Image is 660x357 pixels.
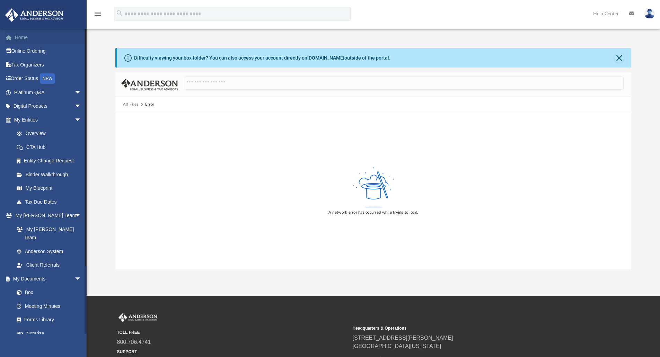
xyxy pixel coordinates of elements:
a: [DOMAIN_NAME] [307,55,344,61]
a: My [PERSON_NAME] Teamarrow_drop_down [5,209,88,223]
span: arrow_drop_down [74,209,88,223]
span: arrow_drop_down [74,86,88,100]
img: Anderson Advisors Platinum Portal [3,8,66,22]
button: Close [614,53,624,63]
span: arrow_drop_down [74,99,88,114]
a: Tax Due Dates [10,195,92,209]
i: search [116,9,123,17]
a: Box [10,286,85,300]
i: menu [94,10,102,18]
div: NEW [40,73,55,84]
a: [STREET_ADDRESS][PERSON_NAME] [353,335,453,341]
a: My Blueprint [10,181,88,195]
input: Search files and folders [184,77,624,90]
a: Anderson System [10,244,88,258]
a: Entity Change Request [10,154,92,168]
a: Overview [10,127,92,141]
a: [GEOGRAPHIC_DATA][US_STATE] [353,343,441,349]
small: TOLL FREE [117,329,348,336]
a: My [PERSON_NAME] Team [10,222,85,244]
a: 800.706.4741 [117,339,151,345]
a: My Documentsarrow_drop_down [5,272,88,286]
a: Client Referrals [10,258,88,272]
a: My Entitiesarrow_drop_down [5,113,92,127]
a: Platinum Q&Aarrow_drop_down [5,86,92,99]
div: Error [145,101,154,108]
small: Headquarters & Operations [353,325,583,331]
a: Tax Organizers [5,58,92,72]
a: Online Ordering [5,44,92,58]
a: Forms Library [10,313,85,327]
img: User Pic [644,9,655,19]
small: SUPPORT [117,349,348,355]
span: arrow_drop_down [74,113,88,127]
a: Binder Walkthrough [10,168,92,181]
a: menu [94,13,102,18]
a: Home [5,30,92,44]
a: Meeting Minutes [10,299,88,313]
span: arrow_drop_down [74,272,88,286]
button: All Files [123,101,139,108]
div: Difficulty viewing your box folder? You can also access your account directly on outside of the p... [134,54,390,62]
img: Anderson Advisors Platinum Portal [117,313,159,322]
div: A network error has occurred while trying to load. [328,209,418,216]
a: CTA Hub [10,140,92,154]
a: Digital Productsarrow_drop_down [5,99,92,113]
a: Order StatusNEW [5,72,92,86]
a: Notarize [10,327,88,340]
